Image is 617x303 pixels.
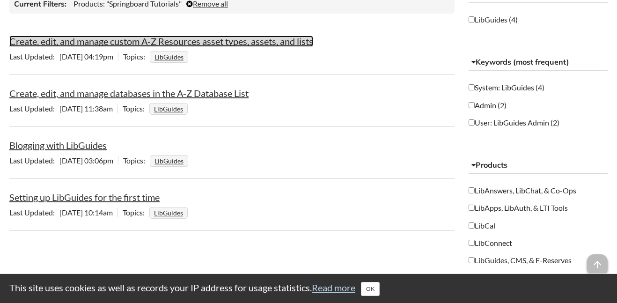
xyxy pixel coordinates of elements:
[469,240,475,246] input: LibConnect
[469,54,608,71] button: Keywords (most frequent)
[9,140,107,151] a: Blogging with LibGuides
[469,238,512,248] label: LibConnect
[149,104,190,113] ul: Topics
[9,88,249,99] a: Create, edit, and manage databases in the A-Z Database List
[469,118,559,128] label: User: LibGuides Admin (2)
[587,255,608,266] a: arrow_upward
[123,208,149,217] span: Topics
[587,254,608,275] span: arrow_upward
[312,282,355,293] a: Read more
[150,52,191,61] ul: Topics
[9,208,118,217] span: [DATE] 10:14am
[153,206,184,220] a: LibGuides
[9,104,118,113] span: [DATE] 11:38am
[123,52,150,61] span: Topics
[469,255,572,266] label: LibGuides, CMS, & E-Reserves
[469,119,475,126] input: User: LibGuides Admin (2)
[123,156,150,165] span: Topics
[150,156,191,165] ul: Topics
[9,208,59,217] span: Last Updated
[469,100,507,111] label: Admin (2)
[469,273,561,283] label: LibInsight & LibInsight Lite
[469,102,475,108] input: Admin (2)
[469,222,475,229] input: LibCal
[469,16,475,22] input: LibGuides (4)
[9,104,59,113] span: Last Updated
[9,156,118,165] span: [DATE] 03:06pm
[9,156,59,165] span: Last Updated
[153,102,184,116] a: LibGuides
[469,157,608,174] button: Products
[469,187,475,193] input: LibAnswers, LibChat, & Co-Ops
[9,52,59,61] span: Last Updated
[469,221,495,231] label: LibCal
[153,50,185,64] a: LibGuides
[361,282,380,296] button: Close
[149,208,190,217] ul: Topics
[469,185,576,196] label: LibAnswers, LibChat, & Co-Ops
[469,82,544,93] label: System: LibGuides (4)
[9,36,313,47] a: Create, edit, and manage custom A-Z Resources asset types, assets, and lists
[153,154,185,168] a: LibGuides
[9,52,118,61] span: [DATE] 04:19pm
[123,104,149,113] span: Topics
[469,205,475,211] input: LibApps, LibAuth, & LTI Tools
[469,257,475,263] input: LibGuides, CMS, & E-Reserves
[9,192,160,203] a: Setting up LibGuides for the first time
[469,203,568,213] label: LibApps, LibAuth, & LTI Tools
[469,84,475,90] input: System: LibGuides (4)
[469,15,518,25] label: LibGuides (4)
